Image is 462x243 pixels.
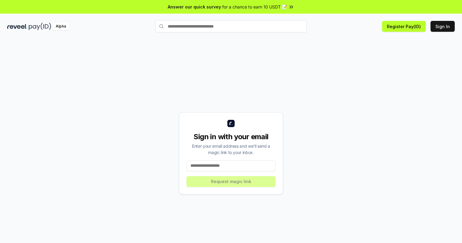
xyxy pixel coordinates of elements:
button: Register Pay(ID) [382,21,426,32]
button: Sign In [431,21,455,32]
img: logo_small [227,120,235,127]
div: Alpha [52,23,69,30]
div: Enter your email address and we’ll send a magic link to your inbox. [186,143,276,156]
img: pay_id [29,23,51,30]
span: for a chance to earn 10 USDT 📝 [222,4,287,10]
img: reveel_dark [7,23,28,30]
span: Answer our quick survey [168,4,221,10]
div: Sign in with your email [186,132,276,142]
